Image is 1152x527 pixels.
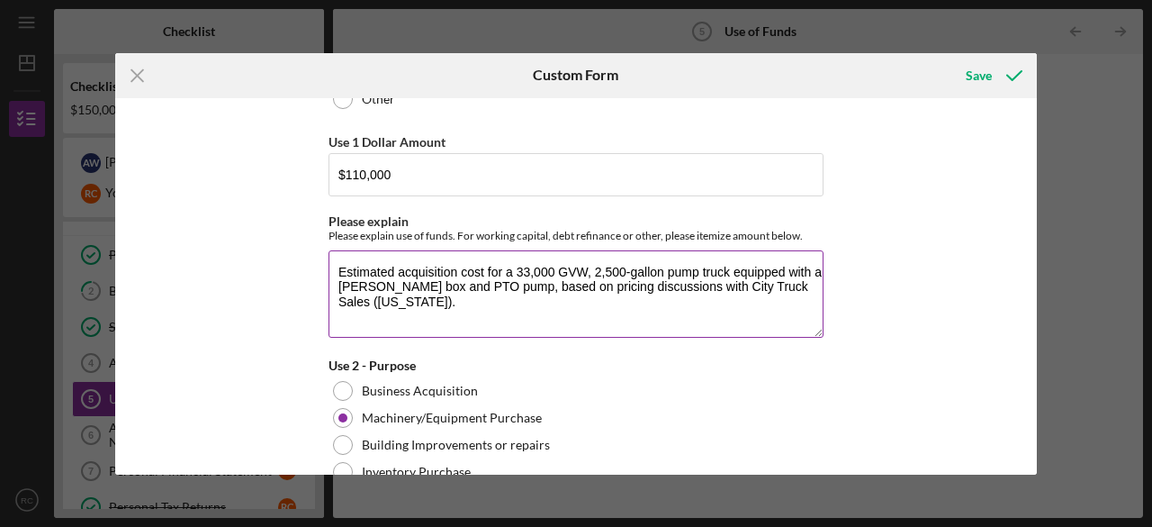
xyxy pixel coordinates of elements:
[948,58,1037,94] button: Save
[362,384,478,398] label: Business Acquisition
[362,438,550,452] label: Building Improvements or repairs
[362,92,395,106] label: Other
[328,214,409,229] label: Please explain
[328,229,823,242] div: Please explain use of funds. For working capital, debt refinance or other, please itemize amount ...
[966,58,992,94] div: Save
[328,359,823,373] div: Use 2 - Purpose
[362,465,471,479] label: Inventory Purchase
[328,134,445,150] label: Use 1 Dollar Amount
[362,411,542,425] label: Machinery/Equipment Purchase
[533,67,618,83] h6: Custom Form
[328,250,823,337] textarea: Estimated acquisition cost for a 33,000 GVW, 2,500-gallon pump truck equipped with a [PERSON_NAME...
